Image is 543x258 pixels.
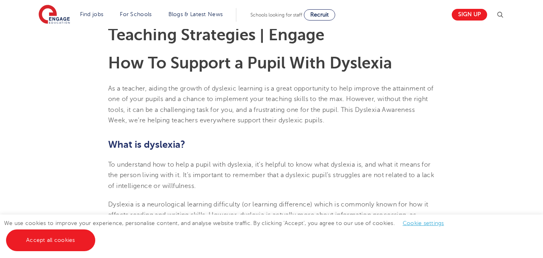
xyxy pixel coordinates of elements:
a: Recruit [304,9,335,21]
a: Sign up [452,9,487,21]
img: Engage Education [39,5,70,25]
a: Find jobs [80,11,104,17]
span: We use cookies to improve your experience, personalise content, and analyse website traffic. By c... [4,220,452,243]
h1: Supporting Dyslexia In Schools: 10 Teaching Strategies | Engage [108,11,435,43]
span: Dyslexia is a neurological learning difficulty (or learning difference) which is commonly known f... [108,201,428,250]
span: As a teacher, aiding the growth of dyslexic learning is a great opportunity to help improve the a... [108,85,434,124]
a: Cookie settings [403,220,444,226]
a: Accept all cookies [6,229,95,251]
a: Blogs & Latest News [168,11,223,17]
a: For Schools [120,11,152,17]
span: Schools looking for staff [250,12,302,18]
span: To understand how to help a pupil with dyslexia, it’s helpful to know what dyslexia is, and what ... [108,161,434,190]
b: What is dyslexia? [108,139,185,150]
b: How To Support a Pupil With Dyslexia [108,54,392,72]
span: Recruit [310,12,329,18]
